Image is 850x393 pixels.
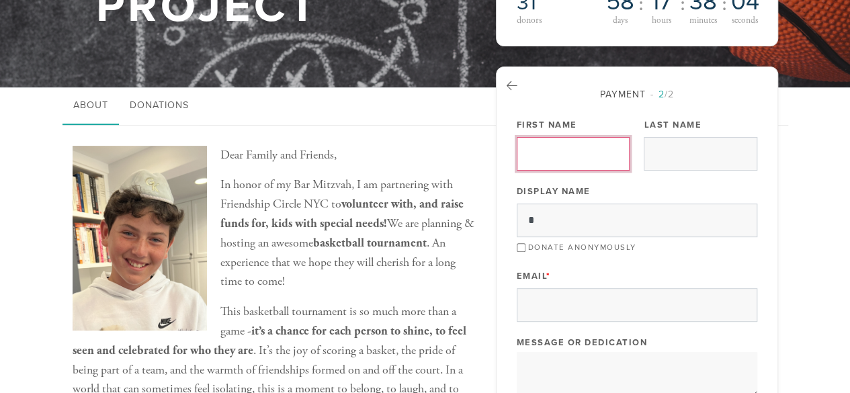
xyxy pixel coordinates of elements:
[517,270,551,282] label: Email
[220,196,464,231] b: volunteer with, and raise funds for, kids with special needs!
[517,119,577,131] label: First Name
[73,146,476,165] p: Dear Family and Friends,
[517,15,599,25] div: donors
[517,185,591,198] label: Display Name
[73,323,466,358] b: it’s a chance for each person to shine, to feel seen and celebrated for who they are
[528,243,636,252] label: Donate Anonymously
[73,175,476,292] p: In honor of my Bar Mitzvah, I am partnering with Friendship Circle NYC to We are planning & hosti...
[652,16,671,26] span: hours
[546,271,551,281] span: This field is required.
[650,89,674,100] span: /2
[658,89,665,100] span: 2
[613,16,628,26] span: days
[517,87,757,101] div: Payment
[313,235,427,251] b: basketball tournament
[517,337,648,349] label: Message or dedication
[119,87,200,125] a: Donations
[62,87,119,125] a: About
[732,16,758,26] span: seconds
[644,119,702,131] label: Last Name
[689,16,717,26] span: minutes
